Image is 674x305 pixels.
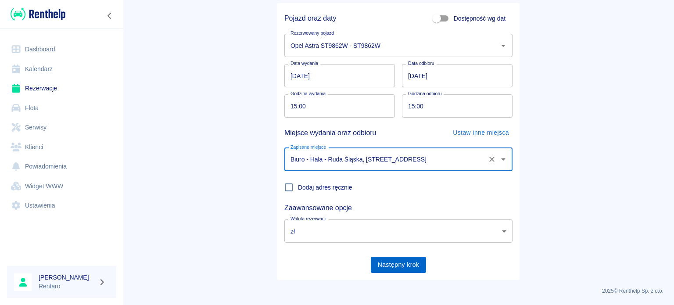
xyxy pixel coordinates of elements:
h5: Pojazd oraz daty [284,14,336,23]
button: Ustaw inne miejsca [449,125,513,141]
img: Renthelp logo [11,7,65,22]
div: zł [284,219,513,243]
a: Klienci [7,137,116,157]
label: Data odbioru [408,60,434,67]
input: hh:mm [284,94,389,118]
a: Dashboard [7,39,116,59]
button: Następny krok [371,257,427,273]
p: 2025 © Renthelp Sp. z o.o. [133,287,663,295]
input: DD.MM.YYYY [402,64,513,87]
a: Serwisy [7,118,116,137]
a: Kalendarz [7,59,116,79]
label: Godzina odbioru [408,90,442,97]
h5: Zaawansowane opcje [284,204,513,212]
label: Rezerwowany pojazd [290,30,334,36]
a: Powiadomienia [7,157,116,176]
a: Widget WWW [7,176,116,196]
button: Wyczyść [486,153,498,165]
label: Zapisane miejsce [290,144,326,151]
a: Flota [7,98,116,118]
a: Rezerwacje [7,79,116,98]
input: hh:mm [402,94,506,118]
p: Rentaro [39,282,95,291]
button: Otwórz [497,39,509,52]
button: Zwiń nawigację [103,10,116,22]
a: Renthelp logo [7,7,65,22]
span: Dodaj adres ręcznie [298,183,352,192]
button: Otwórz [497,153,509,165]
h5: Miejsce wydania oraz odbioru [284,125,376,141]
label: Data wydania [290,60,318,67]
h6: [PERSON_NAME] [39,273,95,282]
input: DD.MM.YYYY [284,64,395,87]
label: Godzina wydania [290,90,326,97]
span: Dostępność wg dat [454,14,505,23]
a: Ustawienia [7,196,116,215]
label: Waluta rezerwacji [290,215,326,222]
